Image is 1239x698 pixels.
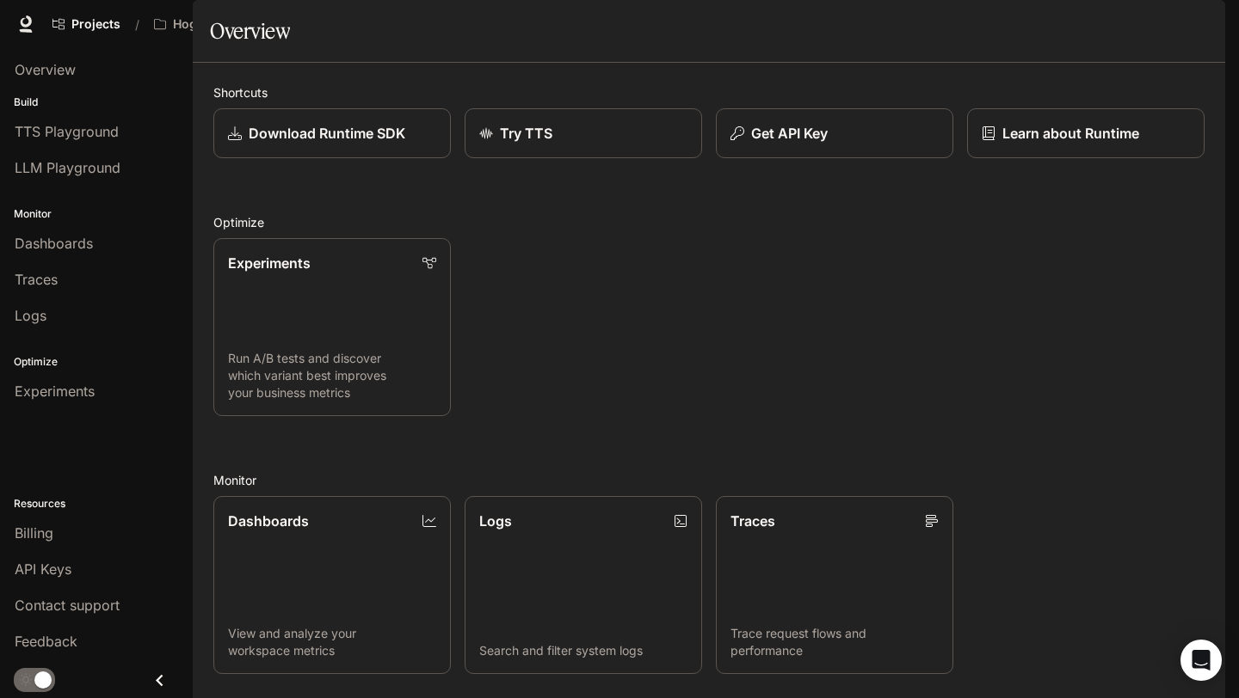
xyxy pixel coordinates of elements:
[213,83,1205,101] h2: Shortcuts
[146,7,266,41] button: Open workspace menu
[1002,123,1139,144] p: Learn about Runtime
[249,123,405,144] p: Download Runtime SDK
[213,213,1205,231] h2: Optimize
[228,253,311,273] p: Experiments
[210,14,290,48] h1: Overview
[479,642,687,659] p: Search and filter system logs
[228,511,309,531] p: Dashboards
[213,471,1205,489] h2: Monitor
[465,108,702,158] a: Try TTS
[213,496,451,674] a: DashboardsView and analyze your workspace metrics
[967,108,1205,158] a: Learn about Runtime
[500,123,552,144] p: Try TTS
[479,511,512,531] p: Logs
[173,17,239,32] p: Hogsworth
[228,350,436,401] p: Run A/B tests and discover which variant best improves your business metrics
[45,7,128,41] a: Go to projects
[71,17,120,32] span: Projects
[128,15,146,34] div: /
[716,108,953,158] button: Get API Key
[730,625,939,659] p: Trace request flows and performance
[228,625,436,659] p: View and analyze your workspace metrics
[751,123,828,144] p: Get API Key
[716,496,953,674] a: TracesTrace request flows and performance
[213,108,451,158] a: Download Runtime SDK
[1180,640,1222,681] div: Open Intercom Messenger
[730,511,775,531] p: Traces
[213,238,451,416] a: ExperimentsRun A/B tests and discover which variant best improves your business metrics
[465,496,702,674] a: LogsSearch and filter system logs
